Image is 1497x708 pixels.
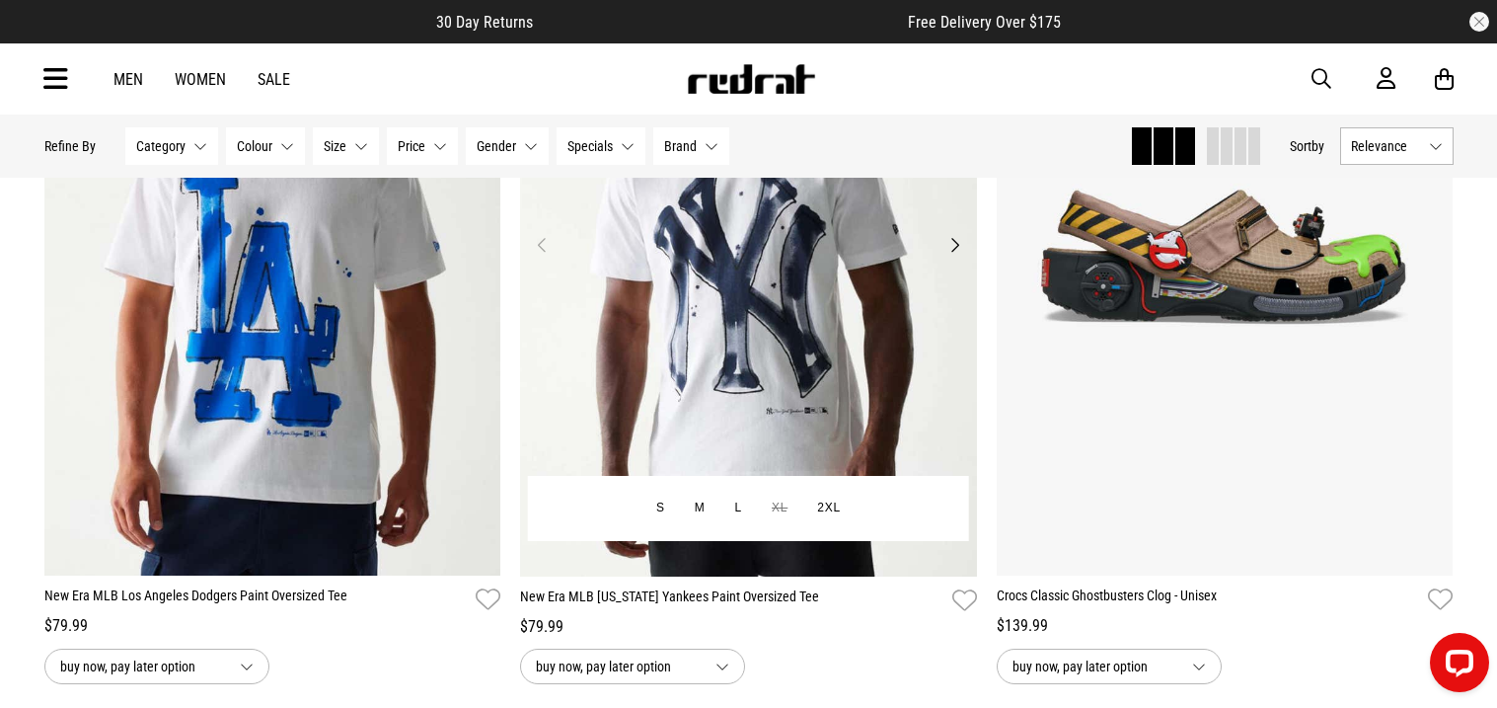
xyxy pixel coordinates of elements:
[1311,138,1324,154] span: by
[536,655,700,678] span: buy now, pay later option
[136,138,186,154] span: Category
[1340,127,1454,165] button: Relevance
[44,586,469,614] a: New Era MLB Los Angeles Dodgers Paint Oversized Tee
[436,13,533,32] span: 30 Day Returns
[557,127,645,165] button: Specials
[1290,134,1324,158] button: Sortby
[125,127,218,165] button: Category
[60,655,224,678] span: buy now, pay later option
[175,70,226,89] a: Women
[520,615,977,639] div: $79.99
[387,127,458,165] button: Price
[664,138,697,154] span: Brand
[237,138,272,154] span: Colour
[567,138,613,154] span: Specials
[908,13,1061,32] span: Free Delivery Over $175
[997,586,1421,614] a: Crocs Classic Ghostbusters Clog - Unisex
[997,614,1454,638] div: $139.99
[324,138,346,154] span: Size
[466,127,549,165] button: Gender
[686,64,816,94] img: Redrat logo
[641,491,680,526] button: S
[942,233,967,257] button: Next
[226,127,305,165] button: Colour
[398,138,425,154] span: Price
[1012,655,1176,678] span: buy now, pay later option
[572,12,868,32] iframe: Customer reviews powered by Trustpilot
[997,649,1222,684] button: buy now, pay later option
[680,491,720,526] button: M
[44,649,269,684] button: buy now, pay later option
[1414,625,1497,708] iframe: LiveChat chat widget
[477,138,516,154] span: Gender
[44,138,96,154] p: Refine By
[313,127,379,165] button: Size
[802,491,856,526] button: 2XL
[520,649,745,684] button: buy now, pay later option
[44,614,501,638] div: $79.99
[520,587,944,615] a: New Era MLB [US_STATE] Yankees Paint Oversized Tee
[530,233,555,257] button: Previous
[720,491,757,526] button: L
[757,491,802,526] button: XL
[1351,138,1421,154] span: Relevance
[653,127,729,165] button: Brand
[258,70,290,89] a: Sale
[113,70,143,89] a: Men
